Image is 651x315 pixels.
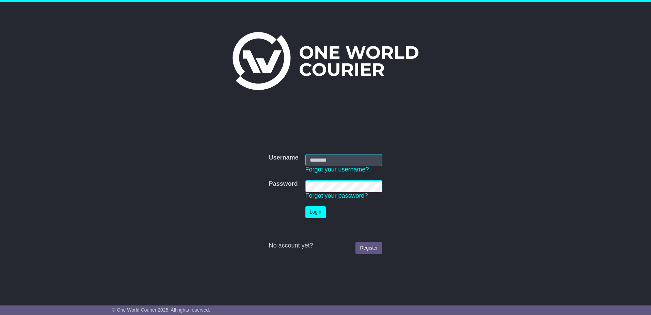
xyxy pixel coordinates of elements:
label: Password [269,180,298,188]
a: Forgot your password? [305,192,368,199]
a: Register [355,242,382,254]
span: © One World Courier 2025. All rights reserved. [112,307,210,313]
img: One World [233,32,418,90]
div: No account yet? [269,242,382,250]
a: Forgot your username? [305,166,369,173]
label: Username [269,154,298,162]
button: Login [305,206,326,218]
